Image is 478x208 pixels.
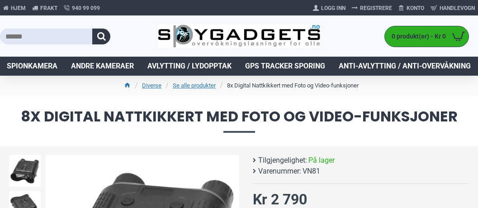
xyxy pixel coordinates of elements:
[142,81,161,90] a: Diverse
[310,1,349,15] a: Logg Inn
[407,4,424,12] span: Konto
[72,4,100,12] span: 940 99 099
[440,4,475,12] span: Handlevogn
[321,4,345,12] span: Logg Inn
[7,61,57,72] span: Spionkamera
[385,32,448,41] span: 0 produkt(er) - Kr 0
[71,61,134,72] span: Andre kameraer
[158,24,320,48] img: SpyGadgets.no
[303,166,320,177] span: VN81
[360,4,392,12] span: Registrere
[9,109,469,132] span: 8x Digital Nattkikkert med Foto og Video-funksjoner
[245,61,325,72] span: GPS Tracker Sporing
[238,57,332,76] a: GPS Tracker Sporing
[427,1,478,15] a: Handlevogn
[258,155,307,166] b: Tilgjengelighet:
[173,81,216,90] a: Se alle produkter
[385,26,469,47] a: 0 produkt(er) - Kr 0
[339,61,471,72] span: Anti-avlytting / Anti-overvåkning
[64,57,141,76] a: Andre kameraer
[141,57,238,76] a: Avlytting / Lydopptak
[147,61,232,72] span: Avlytting / Lydopptak
[308,155,335,166] span: På lager
[332,57,478,76] a: Anti-avlytting / Anti-overvåkning
[349,1,395,15] a: Registrere
[40,4,57,12] span: Frakt
[395,1,427,15] a: Konto
[11,4,26,12] span: Hjem
[258,166,301,177] b: Varenummer:
[9,155,41,187] img: 8x Digital Nattkikkert med Foto og Video-funksjoner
